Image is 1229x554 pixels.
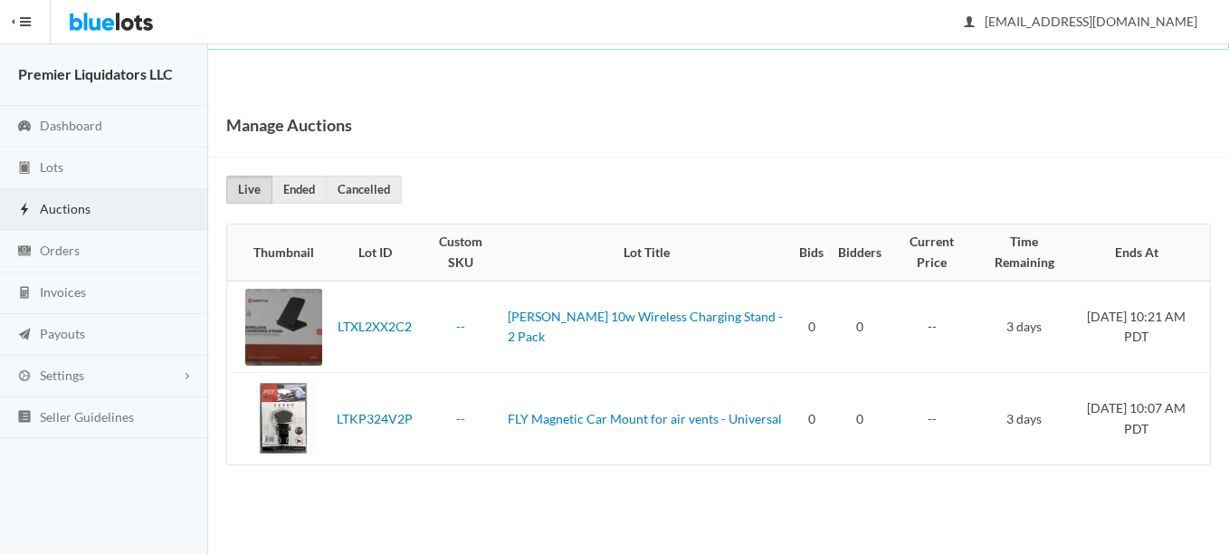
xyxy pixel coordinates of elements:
span: Seller Guidelines [40,409,134,425]
td: -- [889,373,975,465]
a: -- [456,319,465,334]
span: Invoices [40,284,86,300]
th: Lot Title [500,224,792,281]
td: -- [889,281,975,373]
td: 0 [792,281,831,373]
span: Orders [40,243,80,258]
td: [DATE] 10:07 AM PDT [1074,373,1210,465]
a: Ended [272,176,327,204]
td: [DATE] 10:21 AM PDT [1074,281,1210,373]
ion-icon: cash [15,244,33,261]
ion-icon: cog [15,368,33,386]
span: Payouts [40,326,85,341]
a: Live [226,176,272,204]
th: Current Price [889,224,975,281]
ion-icon: calculator [15,285,33,302]
th: Bidders [831,224,889,281]
a: Cancelled [326,176,402,204]
th: Custom SKU [420,224,500,281]
h1: Manage Auctions [226,111,352,138]
a: FLY Magnetic Car Mount for air vents - Universal [508,411,782,426]
td: 0 [792,373,831,465]
ion-icon: paper plane [15,327,33,344]
th: Lot ID [329,224,420,281]
span: Settings [40,368,84,383]
ion-icon: flash [15,202,33,219]
td: 3 days [975,281,1074,373]
span: Auctions [40,201,91,216]
span: Dashboard [40,118,102,133]
th: Time Remaining [975,224,1074,281]
a: LTKP324V2P [337,411,413,426]
span: Lots [40,159,63,175]
span: [EMAIL_ADDRESS][DOMAIN_NAME] [965,14,1197,29]
th: Bids [792,224,831,281]
td: 0 [831,281,889,373]
ion-icon: person [960,14,978,32]
ion-icon: clipboard [15,160,33,177]
td: 3 days [975,373,1074,465]
ion-icon: speedometer [15,119,33,136]
td: 0 [831,373,889,465]
th: Ends At [1074,224,1210,281]
th: Thumbnail [227,224,329,281]
a: -- [456,411,465,426]
a: [PERSON_NAME] 10w Wireless Charging Stand - 2 Pack [508,309,783,345]
strong: Premier Liquidators LLC [18,65,173,82]
a: LTXL2XX2C2 [338,319,412,334]
ion-icon: list box [15,409,33,426]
